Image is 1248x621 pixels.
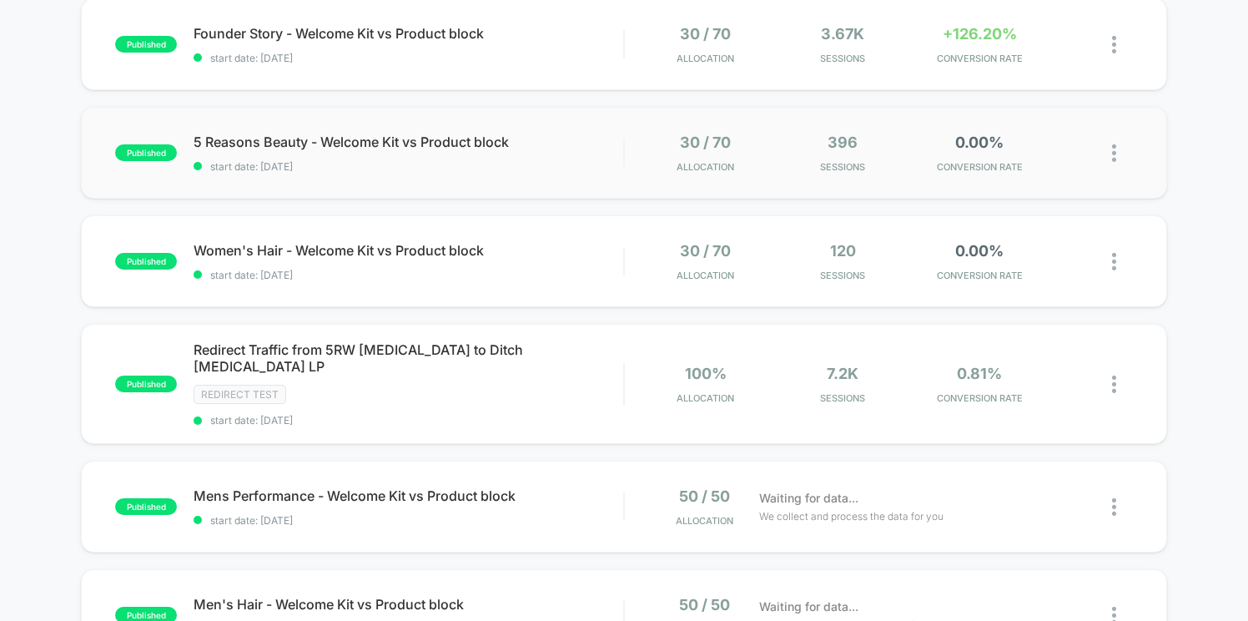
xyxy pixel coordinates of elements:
[955,134,1004,151] span: 0.00%
[194,514,623,527] span: start date: [DATE]
[685,365,727,382] span: 100%
[115,253,177,270] span: published
[778,392,907,404] span: Sessions
[115,376,177,392] span: published
[778,161,907,173] span: Sessions
[1112,144,1116,162] img: close
[915,392,1044,404] span: CONVERSION RATE
[115,144,177,161] span: published
[194,134,623,150] span: 5 Reasons Beauty - Welcome Kit vs Product block
[915,270,1044,281] span: CONVERSION RATE
[1112,36,1116,53] img: close
[676,515,733,527] span: Allocation
[194,596,623,613] span: Men's Hair - Welcome Kit vs Product block
[194,25,623,42] span: Founder Story - Welcome Kit vs Product block
[680,242,731,260] span: 30 / 70
[957,365,1002,382] span: 0.81%
[677,53,734,64] span: Allocation
[115,498,177,515] span: published
[1112,498,1116,516] img: close
[955,242,1004,260] span: 0.00%
[194,160,623,173] span: start date: [DATE]
[915,161,1044,173] span: CONVERSION RATE
[677,270,734,281] span: Allocation
[115,36,177,53] span: published
[1112,253,1116,270] img: close
[194,385,286,404] span: Redirect Test
[194,487,623,504] span: Mens Performance - Welcome Kit vs Product block
[759,598,858,616] span: Waiting for data...
[679,596,730,613] span: 50 / 50
[759,508,944,524] span: We collect and process the data for you
[827,365,858,382] span: 7.2k
[194,414,623,427] span: start date: [DATE]
[194,341,623,375] span: Redirect Traffic from 5RW [MEDICAL_DATA] to Ditch [MEDICAL_DATA] LP
[778,53,907,64] span: Sessions
[821,25,864,43] span: 3.67k
[1112,376,1116,393] img: close
[679,487,730,505] span: 50 / 50
[778,270,907,281] span: Sessions
[677,161,734,173] span: Allocation
[828,134,858,151] span: 396
[194,242,623,259] span: Women's Hair - Welcome Kit vs Product block
[680,134,731,151] span: 30 / 70
[680,25,731,43] span: 30 / 70
[759,489,858,507] span: Waiting for data...
[830,242,856,260] span: 120
[194,269,623,281] span: start date: [DATE]
[943,25,1017,43] span: +126.20%
[194,52,623,64] span: start date: [DATE]
[677,392,734,404] span: Allocation
[915,53,1044,64] span: CONVERSION RATE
